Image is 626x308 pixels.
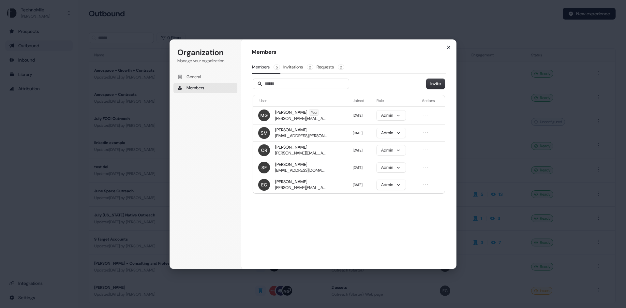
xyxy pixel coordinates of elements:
[377,145,406,155] button: Admin
[253,79,349,89] input: Search
[253,95,350,106] th: User
[173,72,237,82] button: General
[252,61,280,74] button: Members
[258,179,270,191] img: Erica Gannon
[274,65,280,70] span: 5
[252,48,446,56] h1: Members
[186,74,201,80] span: General
[353,131,363,135] span: [DATE]
[275,116,327,122] span: [PERSON_NAME][EMAIL_ADDRESS][PERSON_NAME][DOMAIN_NAME]
[275,127,307,133] span: [PERSON_NAME]
[258,162,270,173] img: Shayne Forsyth
[258,110,270,121] img: Megan Gregory
[275,162,307,168] span: [PERSON_NAME]
[377,110,406,120] button: Admin
[374,95,419,106] th: Role
[275,150,327,156] span: [PERSON_NAME][EMAIL_ADDRESS][PERSON_NAME][DOMAIN_NAME]
[422,181,430,188] button: Open menu
[422,146,430,154] button: Open menu
[258,127,270,139] img: Sushmita Modak
[350,95,374,106] th: Joined
[316,61,345,73] button: Requests
[377,128,406,138] button: Admin
[275,144,307,150] span: [PERSON_NAME]
[186,85,204,91] span: Members
[422,163,430,171] button: Open menu
[338,65,344,70] span: 0
[177,47,233,58] h1: Organization
[275,179,307,185] span: [PERSON_NAME]
[309,110,319,115] span: You
[353,113,363,118] span: [DATE]
[173,83,237,93] button: Members
[275,133,327,139] span: [EMAIL_ADDRESS][PERSON_NAME][DOMAIN_NAME]
[377,163,406,172] button: Admin
[275,168,327,173] span: [EMAIL_ADDRESS][DOMAIN_NAME]
[377,180,406,190] button: Admin
[177,58,233,64] p: Manage your organization.
[258,144,270,156] img: Cary Reddell
[426,79,445,89] button: Invite
[422,129,430,137] button: Open menu
[353,148,363,153] span: [DATE]
[353,165,363,170] span: [DATE]
[419,95,445,106] th: Actions
[283,61,314,73] button: Invitations
[307,65,313,70] span: 0
[275,110,307,115] span: [PERSON_NAME]
[422,111,430,119] button: Open menu
[275,185,327,191] span: [PERSON_NAME][EMAIL_ADDRESS][PERSON_NAME][DOMAIN_NAME]
[353,183,363,187] span: [DATE]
